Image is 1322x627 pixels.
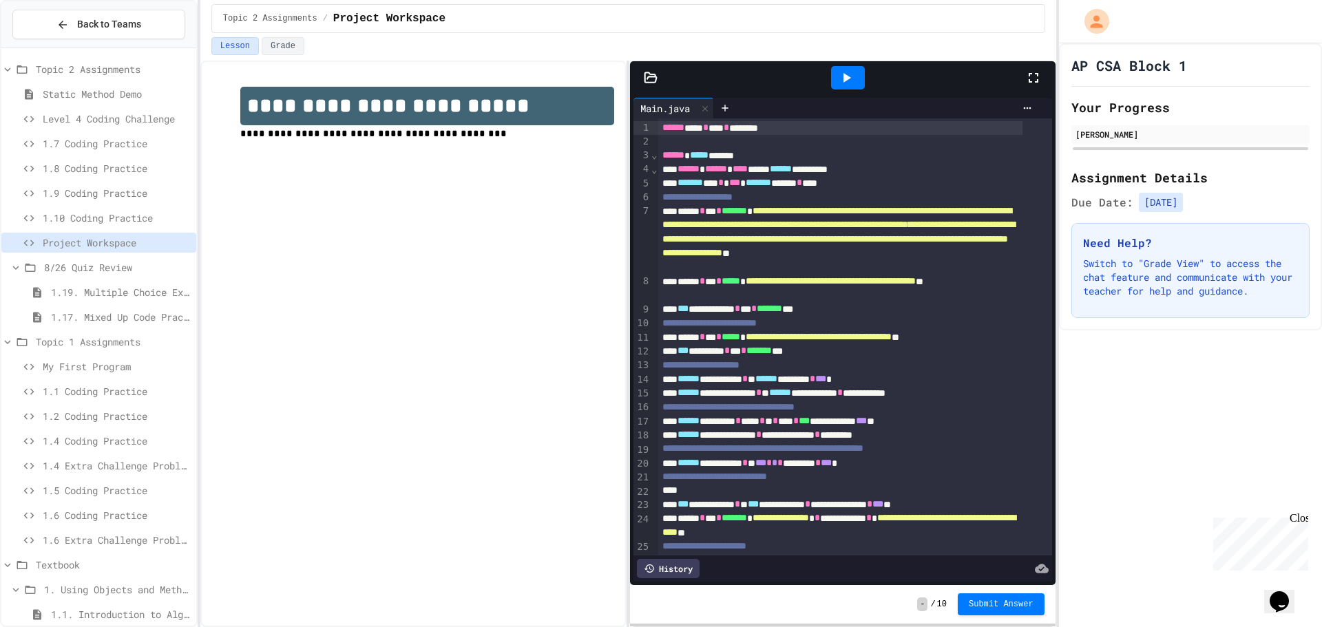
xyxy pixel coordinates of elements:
[51,310,191,324] span: 1.17. Mixed Up Code Practice 1.1-1.6
[633,359,651,372] div: 13
[1208,512,1308,571] iframe: chat widget
[43,434,191,448] span: 1.4 Coding Practice
[1264,572,1308,613] iframe: chat widget
[633,275,651,303] div: 8
[51,285,191,299] span: 1.19. Multiple Choice Exercises for Unit 1a (1.1-1.6)
[1071,168,1310,187] h2: Assignment Details
[43,409,191,423] span: 1.2 Coding Practice
[43,458,191,473] span: 1.4 Extra Challenge Problem
[633,443,651,457] div: 19
[633,331,651,345] div: 11
[651,149,658,160] span: Fold line
[1071,56,1187,75] h1: AP CSA Block 1
[633,498,651,512] div: 23
[969,599,1034,610] span: Submit Answer
[633,121,651,135] div: 1
[36,557,191,572] span: Textbook
[633,429,651,443] div: 18
[43,508,191,522] span: 1.6 Coding Practice
[43,533,191,547] span: 1.6 Extra Challenge Problem
[51,607,191,621] span: 1.1. Introduction to Algorithms, Programming, and Compilers
[633,373,651,387] div: 14
[43,384,191,398] span: 1.1 Coding Practice
[633,555,651,568] div: 26
[633,303,651,317] div: 9
[1139,193,1183,212] span: [DATE]
[633,191,651,204] div: 6
[633,540,651,554] div: 25
[633,457,651,471] div: 20
[633,162,651,176] div: 4
[637,559,700,578] div: History
[43,186,191,200] span: 1.9 Coding Practice
[633,485,651,499] div: 22
[333,10,445,27] span: Project Workspace
[633,387,651,401] div: 15
[1071,98,1310,117] h2: Your Progress
[1083,235,1298,251] h3: Need Help?
[43,136,191,151] span: 1.7 Coding Practice
[633,98,714,118] div: Main.java
[937,599,947,610] span: 10
[44,582,191,597] span: 1. Using Objects and Methods
[323,13,328,24] span: /
[43,359,191,374] span: My First Program
[633,135,651,149] div: 2
[1070,6,1113,37] div: My Account
[43,211,191,225] span: 1.10 Coding Practice
[1076,128,1305,140] div: [PERSON_NAME]
[36,334,191,349] span: Topic 1 Assignments
[36,62,191,76] span: Topic 2 Assignments
[633,471,651,485] div: 21
[43,235,191,250] span: Project Workspace
[633,513,651,541] div: 24
[43,111,191,126] span: Level 4 Coding Challenge
[633,317,651,330] div: 10
[633,415,651,429] div: 17
[43,161,191,176] span: 1.8 Coding Practice
[633,204,651,275] div: 7
[6,6,95,87] div: Chat with us now!Close
[930,599,935,610] span: /
[1071,194,1133,211] span: Due Date:
[43,87,191,101] span: Static Method Demo
[917,597,927,611] span: -
[12,10,185,39] button: Back to Teams
[77,17,141,32] span: Back to Teams
[633,149,651,162] div: 3
[958,593,1045,615] button: Submit Answer
[44,260,191,275] span: 8/26 Quiz Review
[223,13,317,24] span: Topic 2 Assignments
[633,401,651,414] div: 16
[651,164,658,175] span: Fold line
[43,483,191,498] span: 1.5 Coding Practice
[1083,257,1298,298] p: Switch to "Grade View" to access the chat feature and communicate with your teacher for help and ...
[262,37,304,55] button: Grade
[633,345,651,359] div: 12
[211,37,259,55] button: Lesson
[633,101,697,116] div: Main.java
[633,177,651,191] div: 5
